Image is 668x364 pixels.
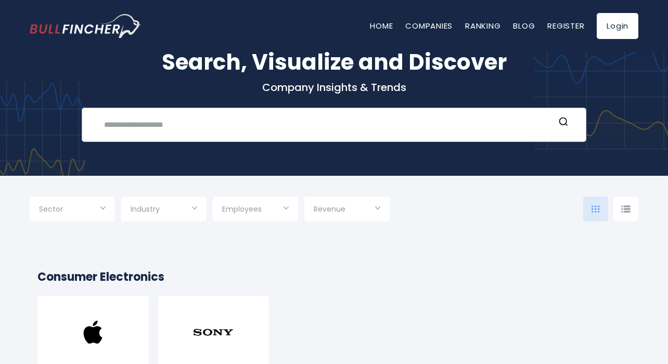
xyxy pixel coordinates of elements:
p: Company Insights & Trends [30,81,638,94]
span: Sector [39,204,63,214]
img: icon-comp-list-view.svg [621,205,631,213]
span: Employees [222,204,262,214]
a: Companies [405,20,453,31]
button: Search [557,116,570,130]
a: Ranking [465,20,500,31]
input: Selection [39,201,106,219]
img: bullfincher logo [30,14,142,38]
a: Blog [513,20,535,31]
a: Go to homepage [30,14,142,38]
a: Register [547,20,584,31]
img: SONY.png [192,311,234,353]
h1: Search, Visualize and Discover [30,46,638,79]
img: AAPL.png [72,311,114,353]
h2: Consumer Electronics [37,268,631,285]
input: Selection [222,201,289,219]
img: icon-comp-grid.svg [592,205,600,213]
input: Selection [314,201,380,219]
input: Selection [131,201,197,219]
span: Revenue [314,204,345,214]
a: Home [370,20,393,31]
span: Industry [131,204,160,214]
a: Login [597,13,638,39]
